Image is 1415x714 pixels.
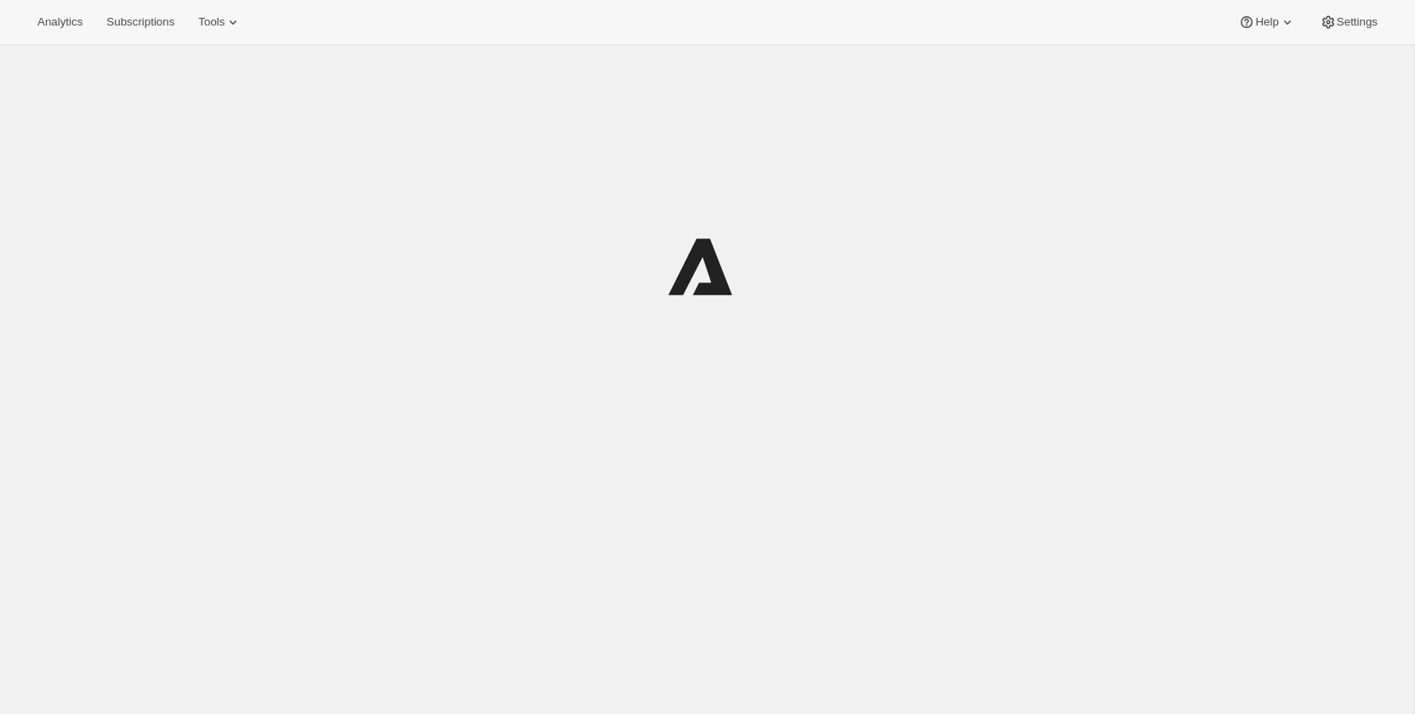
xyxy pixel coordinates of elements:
button: Subscriptions [96,10,185,34]
button: Settings [1310,10,1388,34]
span: Subscriptions [106,15,174,29]
button: Analytics [27,10,93,34]
span: Analytics [37,15,82,29]
span: Tools [198,15,224,29]
button: Tools [188,10,252,34]
button: Help [1228,10,1305,34]
span: Help [1255,15,1278,29]
span: Settings [1337,15,1378,29]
